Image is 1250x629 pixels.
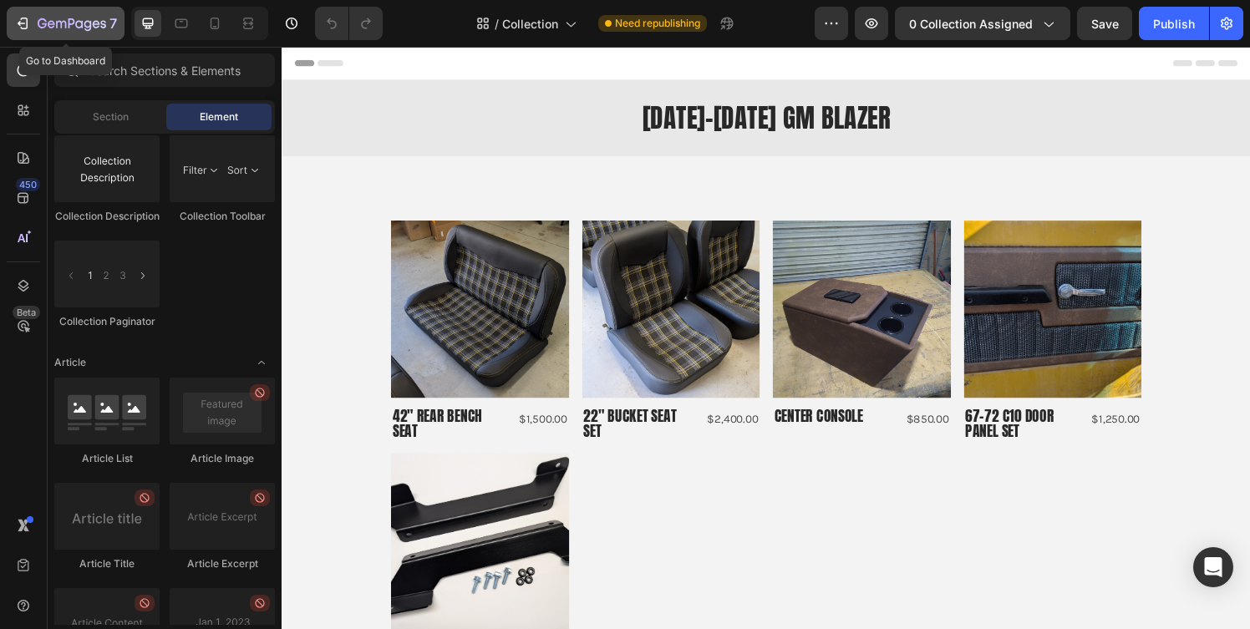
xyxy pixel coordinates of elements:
span: Collection [502,15,558,33]
div: Beta [13,306,40,319]
a: 67-72 C10 Door Panel Set [706,180,891,364]
h2: [DATE]–[DATE] GM Blazer [13,54,990,93]
h2: 67-72 C10 Door Panel Set [706,373,820,407]
p: 7 [109,13,117,33]
span: Save [1091,17,1119,31]
div: Collection Description [54,209,160,224]
div: $2,400.00 [438,373,495,398]
div: Article List [54,451,160,466]
div: Publish [1153,15,1195,33]
div: Open Intercom Messenger [1193,547,1233,587]
h2: 42" Rear Bench Seat [113,373,226,407]
div: Undo/Redo [315,7,383,40]
span: Section [93,109,129,124]
div: Article Image [170,451,275,466]
span: 0 collection assigned [909,15,1033,33]
input: Search Sections & Elements [54,53,275,87]
button: 7 [7,7,124,40]
div: 450 [16,178,40,191]
a: 42" Rear Bench Seat [113,180,297,364]
span: Need republishing [615,16,700,31]
div: Collection Toolbar [170,209,275,224]
div: $1,250.00 [833,373,890,398]
span: / [495,15,499,33]
button: Save [1077,7,1132,40]
a: Center Console [508,180,693,364]
div: $850.00 [635,373,692,398]
span: Element [200,109,238,124]
iframe: Design area [282,47,1250,629]
span: Article [54,355,86,370]
h2: Center Console [508,373,622,392]
div: Article Excerpt [170,556,275,571]
h2: 22" Bucket Seat Set [311,373,424,407]
div: $1,500.00 [240,373,297,398]
a: 67-72 C10 Bench seat mounting brackets [113,420,297,605]
button: Publish [1139,7,1209,40]
div: Collection Paginator [54,314,160,329]
a: 22" Bucket Seat Set [311,180,495,364]
span: Toggle open [248,349,275,376]
div: Article Title [54,556,160,571]
button: 0 collection assigned [895,7,1070,40]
